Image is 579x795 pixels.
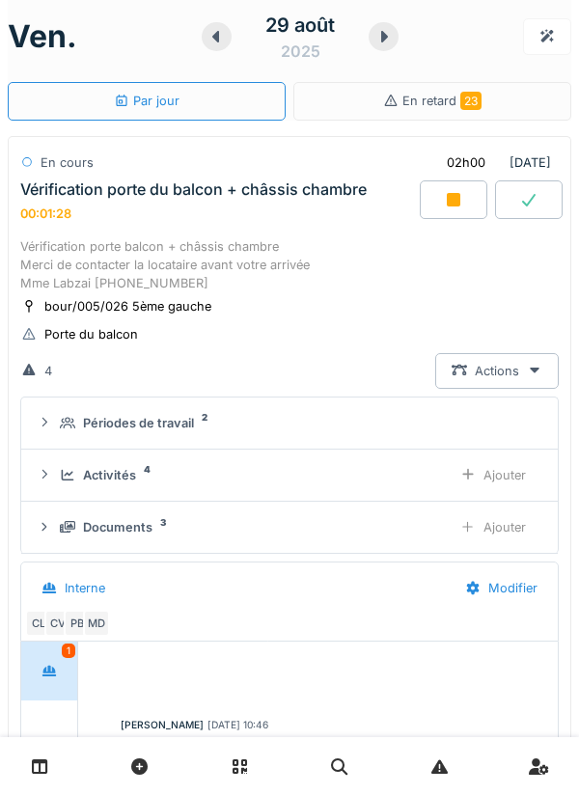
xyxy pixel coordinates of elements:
div: Interne [65,579,105,597]
div: bour/005/026 5ème gauche [44,297,211,315]
div: Activités [83,466,136,484]
div: CL [25,610,52,637]
h1: ven. [8,18,77,55]
div: [DATE] [430,145,559,180]
summary: Documents3Ajouter [29,509,550,545]
div: MD [83,610,110,637]
div: [PERSON_NAME] [121,718,204,732]
div: Modifier [449,570,554,606]
div: Par jour [114,92,179,110]
summary: Périodes de travail2 [29,405,550,441]
span: 23 [460,92,482,110]
div: [DATE] 10:46 [207,718,268,732]
div: 2025 [281,40,320,63]
div: 1 [62,644,75,658]
div: 4 [44,362,52,380]
div: Porte du balcon [44,325,138,343]
div: 02h00 [447,153,485,172]
div: Ajouter [444,509,542,545]
div: Vérification porte balcon + châssis chambre Merci de contacter la locataire avant votre arrivée M... [20,237,559,293]
div: Actions [435,353,559,389]
div: Périodes de travail [83,414,194,432]
span: En retard [402,94,482,108]
div: En cours [41,153,94,172]
div: CV [44,610,71,637]
div: Ajouter [444,457,542,493]
div: 29 août [265,11,335,40]
summary: Activités4Ajouter [29,457,550,493]
div: Vérification porte du balcon + châssis chambre [20,180,367,199]
div: 00:01:28 [20,206,71,221]
div: PB [64,610,91,637]
div: Documents [83,518,152,536]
